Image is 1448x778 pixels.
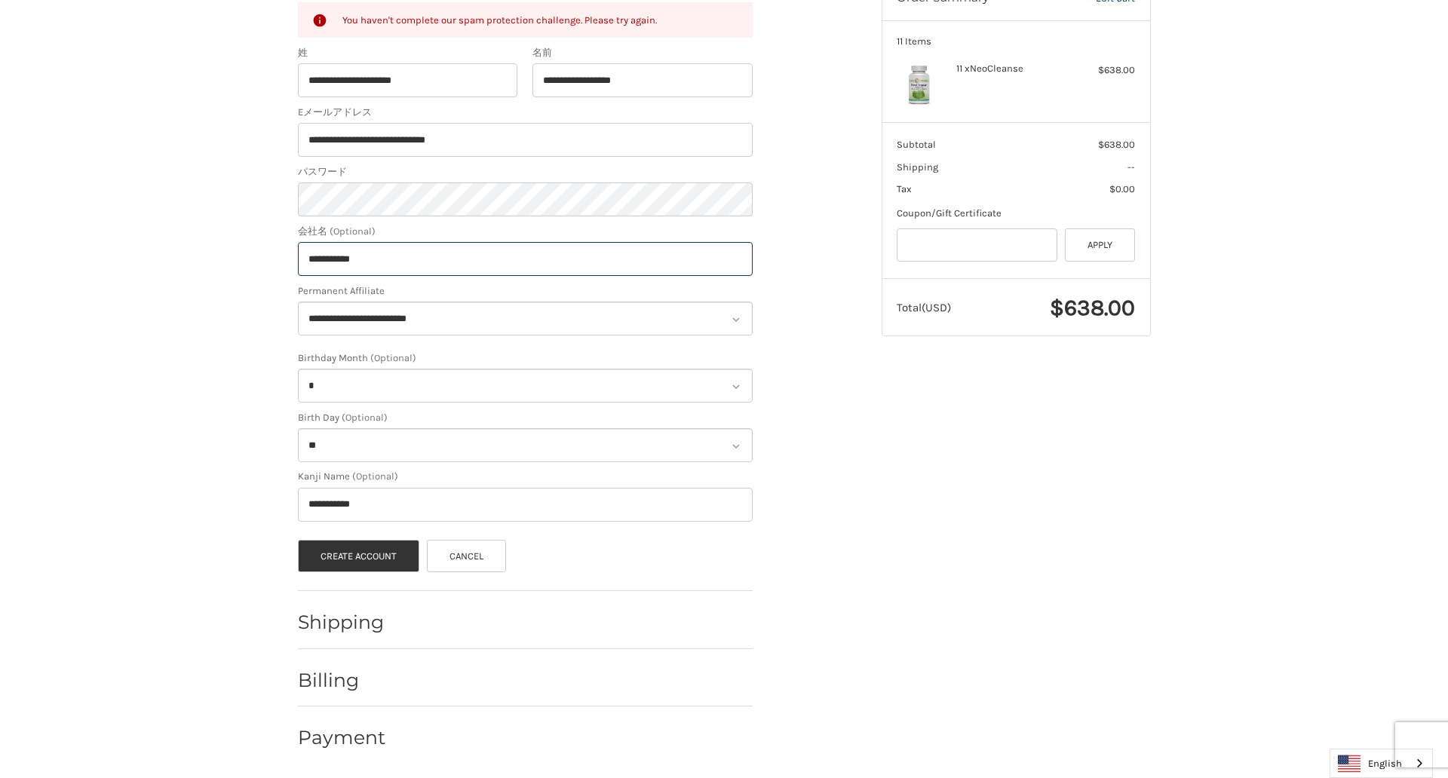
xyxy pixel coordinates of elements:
small: (Optional) [342,412,388,423]
span: $638.00 [1098,139,1135,150]
span: Shipping [897,161,938,173]
span: Total (USD) [897,301,951,314]
span: -- [1127,161,1135,173]
span: $0.00 [1109,183,1135,194]
span: Tax [897,183,912,194]
div: $638.00 [1075,63,1135,78]
input: Gift Certificate or Coupon Code [897,228,1057,262]
label: Permanent Affiliate [298,283,753,299]
button: Create Account [298,540,420,572]
div: Coupon/Gift Certificate [897,206,1135,221]
label: 会社名 [298,224,753,239]
h4: 11 x NeoCleanse [956,63,1072,75]
label: Birth Day [298,410,753,425]
h2: Shipping [298,611,386,634]
h2: Billing [298,669,386,692]
small: (Optional) [370,352,416,363]
label: Birthday Month [298,351,753,366]
a: Cancel [427,540,507,572]
h3: 11 Items [897,35,1135,47]
span: $638.00 [1050,294,1135,321]
small: (Optional) [352,470,398,482]
label: 名前 [532,45,753,60]
button: Apply [1065,228,1136,262]
label: 姓 [298,45,518,60]
label: Kanji Name [298,469,753,484]
div: You haven't complete our spam protection challenge. Please try again. [342,12,738,28]
label: Eメールアドレス [298,105,753,120]
span: Subtotal [897,139,936,150]
small: (Optional) [330,225,376,237]
label: パスワード [298,164,753,179]
h2: Payment [298,726,386,749]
